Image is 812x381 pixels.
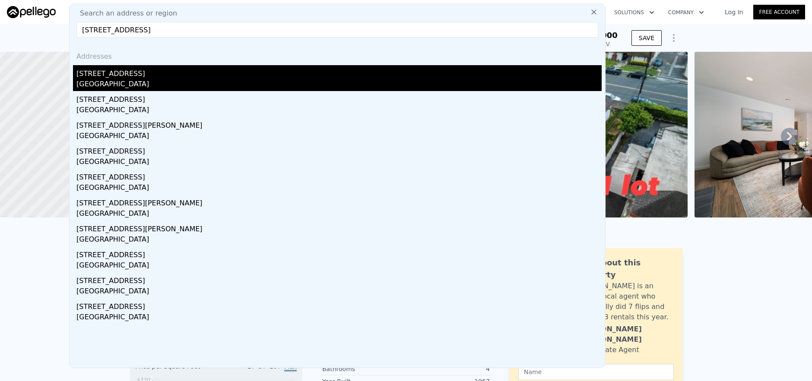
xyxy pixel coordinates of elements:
div: Price per Square Foot [135,362,216,376]
div: [STREET_ADDRESS] [76,246,602,260]
div: [GEOGRAPHIC_DATA] [76,79,602,91]
div: [STREET_ADDRESS] [76,298,602,312]
div: [GEOGRAPHIC_DATA] [76,157,602,169]
a: Log In [714,8,753,16]
div: [STREET_ADDRESS] [76,169,602,183]
div: [STREET_ADDRESS][PERSON_NAME] [76,195,602,208]
div: Addresses [73,44,602,65]
button: Solutions [607,5,661,20]
div: [GEOGRAPHIC_DATA] [76,286,602,298]
span: Search an address or region [73,8,177,19]
button: Company [661,5,711,20]
img: Pellego [7,6,56,18]
div: [STREET_ADDRESS][PERSON_NAME] [76,117,602,131]
input: Enter an address, city, region, neighborhood or zip code [76,22,598,38]
button: SAVE [631,30,662,46]
div: [STREET_ADDRESS] [76,91,602,105]
div: 4 [406,365,490,373]
div: [STREET_ADDRESS] [76,65,602,79]
div: Ask about this property [577,257,674,281]
a: Free Account [753,5,805,19]
div: [GEOGRAPHIC_DATA] [76,208,602,220]
input: Name [518,364,674,380]
div: [GEOGRAPHIC_DATA] [76,312,602,324]
div: [PERSON_NAME] [PERSON_NAME] [577,324,674,345]
div: [GEOGRAPHIC_DATA] [76,260,602,272]
div: [GEOGRAPHIC_DATA] [76,183,602,195]
div: [STREET_ADDRESS] [76,272,602,286]
div: [GEOGRAPHIC_DATA] [76,131,602,143]
div: [GEOGRAPHIC_DATA] [76,105,602,117]
div: [PERSON_NAME] is an active local agent who personally did 7 flips and bought 3 rentals this year. [577,281,674,322]
div: [STREET_ADDRESS][PERSON_NAME] [76,220,602,234]
button: Show Options [665,29,682,47]
div: [GEOGRAPHIC_DATA] [76,234,602,246]
div: [STREET_ADDRESS] [76,143,602,157]
div: Bathrooms [322,365,406,373]
div: Real Estate Agent [577,345,639,355]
